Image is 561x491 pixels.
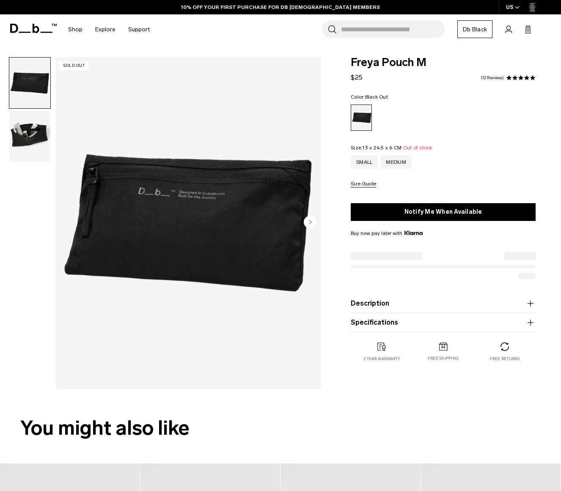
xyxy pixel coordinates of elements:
[351,181,376,188] button: Size Guide
[351,73,363,81] span: $25
[351,57,536,68] span: Freya Pouch M
[9,57,51,109] button: Freya Pouch M Black Out
[351,317,536,328] button: Specifications
[128,14,150,44] a: Support
[9,111,50,162] img: Freya Pouch M Black Out
[181,3,380,11] a: 10% OFF YOUR FIRST PURCHASE FOR DB [DEMOGRAPHIC_DATA] MEMBERS
[351,94,388,99] legend: Color:
[60,61,88,70] p: Sold Out
[55,57,321,389] li: 1 / 2
[365,94,388,100] span: Black Out
[403,145,432,151] span: Out of stock
[304,215,316,230] button: Next slide
[362,145,401,151] span: 13 x 24.5 x 6 CM
[351,229,423,237] span: Buy now pay later with
[380,155,412,169] a: Medium
[351,105,372,131] a: Black Out
[404,231,423,235] img: {"height" => 20, "alt" => "Klarna"}
[55,57,321,389] img: Freya Pouch M Black Out
[490,356,520,362] p: Free returns
[351,155,378,169] a: Small
[9,110,51,162] button: Freya Pouch M Black Out
[481,76,504,80] a: 12 reviews
[351,145,432,150] legend: Size:
[351,298,536,309] button: Description
[351,203,536,221] button: Notify Me When Available
[20,413,541,443] h2: You might also like
[363,356,400,362] p: 2 year warranty
[95,14,115,44] a: Explore
[457,20,492,38] a: Db Black
[68,14,82,44] a: Shop
[428,356,459,361] p: Free shipping
[62,14,156,44] nav: Main Navigation
[9,58,50,108] img: Freya Pouch M Black Out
